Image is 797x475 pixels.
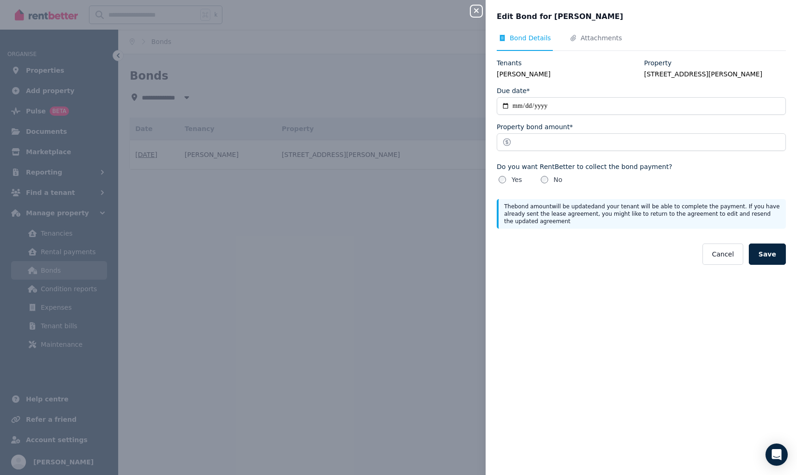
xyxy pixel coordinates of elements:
[581,33,622,43] span: Attachments
[497,86,530,95] label: Due date*
[554,175,563,184] label: No
[512,175,522,184] label: Yes
[497,33,786,51] nav: Tabs
[765,444,788,466] div: Open Intercom Messenger
[504,203,780,225] p: The bond amount will be updated and your tenant will be able to complete the payment. If you have...
[644,58,671,68] label: Property
[497,11,623,22] span: Edit Bond for [PERSON_NAME]
[702,244,743,265] button: Cancel
[497,162,786,171] label: Do you want RentBetter to collect the bond payment?
[749,244,786,265] button: Save
[510,33,551,43] span: Bond Details
[497,122,573,131] label: Property bond amount*
[497,58,522,68] label: Tenants
[497,69,639,79] legend: [PERSON_NAME]
[644,69,786,79] legend: [STREET_ADDRESS][PERSON_NAME]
